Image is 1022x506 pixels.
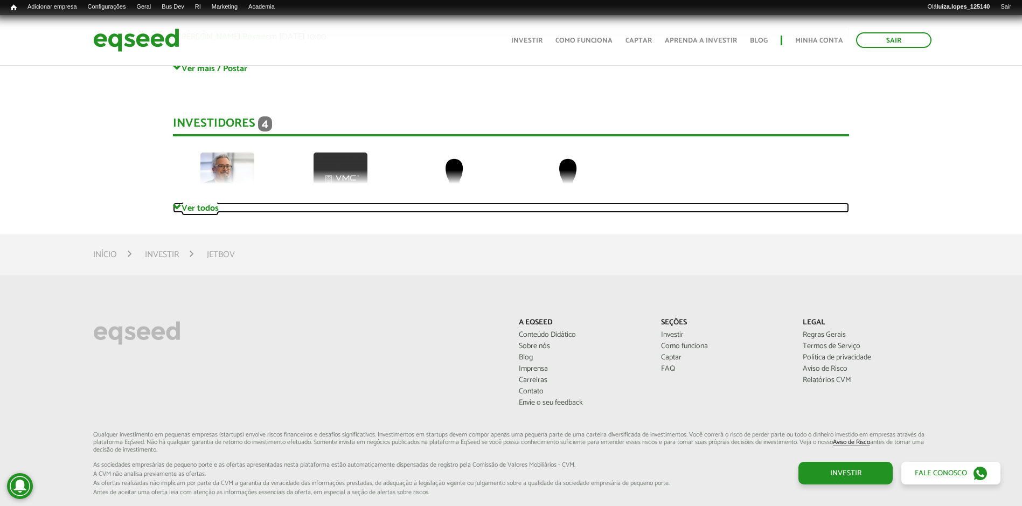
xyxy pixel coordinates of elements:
a: Fale conosco [901,462,1000,484]
a: FAQ [661,365,787,373]
a: Relatórios CVM [803,377,928,384]
a: Configurações [82,3,131,11]
a: Oláluiza.lopes_125140 [922,3,995,11]
a: Como funciona [555,37,613,44]
span: Antes de aceitar uma oferta leia com atenção as informações essenciais da oferta, em especial... [93,489,929,496]
span: As ofertas realizadas não implicam por parte da CVM a garantia da veracidade das informações p... [93,480,929,487]
a: Conteúdo Didático [519,331,644,339]
a: Carreiras [519,377,644,384]
a: RI [190,3,206,11]
a: Ver todos [173,203,849,213]
span: A CVM não analisa previamente as ofertas. [93,471,929,477]
a: Aviso de Risco [803,365,928,373]
a: Academia [243,3,280,11]
img: picture-112313-1743624016.jpg [200,153,254,206]
a: Política de privacidade [803,354,928,362]
p: Seções [661,318,787,328]
a: Investir [511,37,543,44]
a: Sair [856,32,931,48]
a: Investir [145,251,179,259]
span: As sociedades empresárias de pequeno porte e as ofertas apresentadas nesta plataforma estão aut... [93,462,929,468]
a: Como funciona [661,343,787,350]
a: Imprensa [519,365,644,373]
span: Início [11,4,17,11]
li: JetBov [207,247,235,262]
img: EqSeed [93,26,179,54]
p: Legal [803,318,928,328]
a: Geral [131,3,156,11]
img: default-user.png [427,153,481,206]
a: Captar [661,354,787,362]
span: 4 [258,116,272,131]
img: default-user.png [541,153,595,206]
img: EqSeed Logo [93,318,180,348]
a: Investir [661,331,787,339]
strong: luiza.lopes_125140 [937,3,990,10]
a: Envie o seu feedback [519,399,644,407]
a: Bus Dev [156,3,190,11]
a: Sobre nós [519,343,644,350]
a: Início [5,3,22,13]
div: Investidores [173,116,849,136]
a: Aprenda a investir [665,37,737,44]
a: Termos de Serviço [803,343,928,350]
a: Minha conta [795,37,843,44]
p: A EqSeed [519,318,644,328]
a: Aviso de Risco [833,439,870,446]
a: Captar [625,37,652,44]
a: Blog [750,37,768,44]
a: Adicionar empresa [22,3,82,11]
a: Investir [798,462,893,484]
a: Início [93,251,117,259]
a: Contato [519,388,644,396]
a: Regras Gerais [803,331,928,339]
a: Marketing [206,3,243,11]
a: Ver mais / Postar [173,63,849,73]
a: Sair [995,3,1017,11]
a: Blog [519,354,644,362]
img: picture-100036-1732821753.png [314,153,367,206]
